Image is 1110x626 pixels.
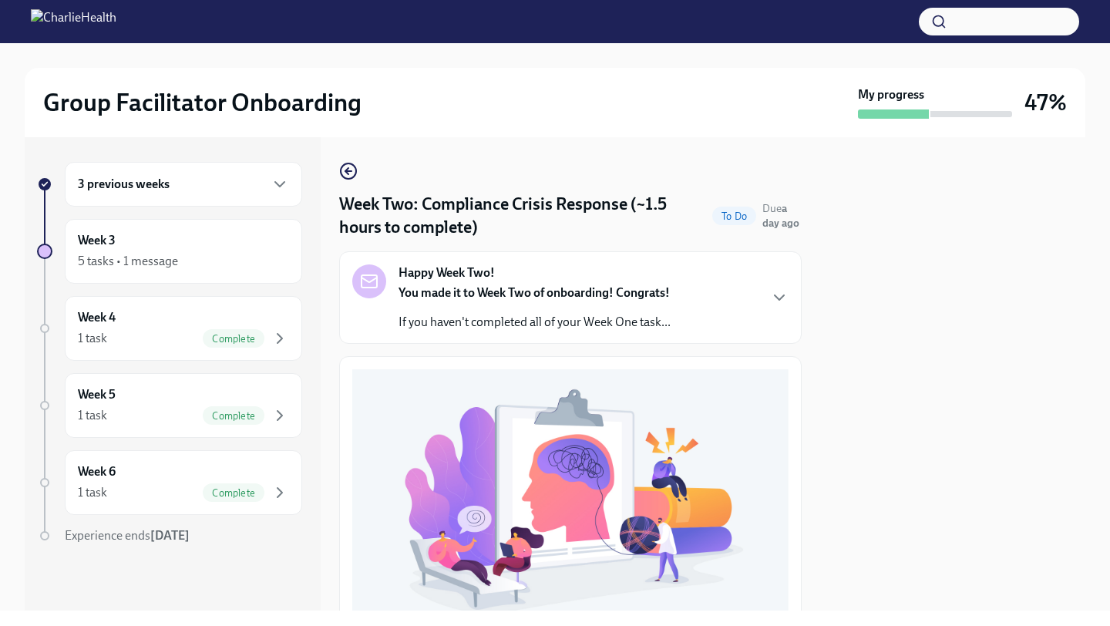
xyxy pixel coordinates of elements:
[37,450,302,515] a: Week 61 taskComplete
[37,296,302,361] a: Week 41 taskComplete
[65,528,190,543] span: Experience ends
[78,176,170,193] h6: 3 previous weeks
[203,333,264,345] span: Complete
[78,330,107,347] div: 1 task
[78,253,178,270] div: 5 tasks • 1 message
[399,314,671,331] p: If you haven't completed all of your Week One task...
[399,264,495,281] strong: Happy Week Two!
[37,373,302,438] a: Week 51 taskComplete
[78,386,116,403] h6: Week 5
[78,484,107,501] div: 1 task
[1024,89,1067,116] h3: 47%
[858,86,924,103] strong: My progress
[78,232,116,249] h6: Week 3
[399,285,670,300] strong: You made it to Week Two of onboarding! Congrats!
[762,202,799,230] strong: a day ago
[203,410,264,422] span: Complete
[78,407,107,424] div: 1 task
[762,202,799,230] span: Due
[65,162,302,207] div: 3 previous weeks
[150,528,190,543] strong: [DATE]
[31,9,116,34] img: CharlieHealth
[78,309,116,326] h6: Week 4
[339,193,706,239] h4: Week Two: Compliance Crisis Response (~1.5 hours to complete)
[78,463,116,480] h6: Week 6
[37,219,302,284] a: Week 35 tasks • 1 message
[712,210,756,222] span: To Do
[762,201,802,231] span: October 13th, 2025 10:00
[43,87,362,118] h2: Group Facilitator Onboarding
[203,487,264,499] span: Complete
